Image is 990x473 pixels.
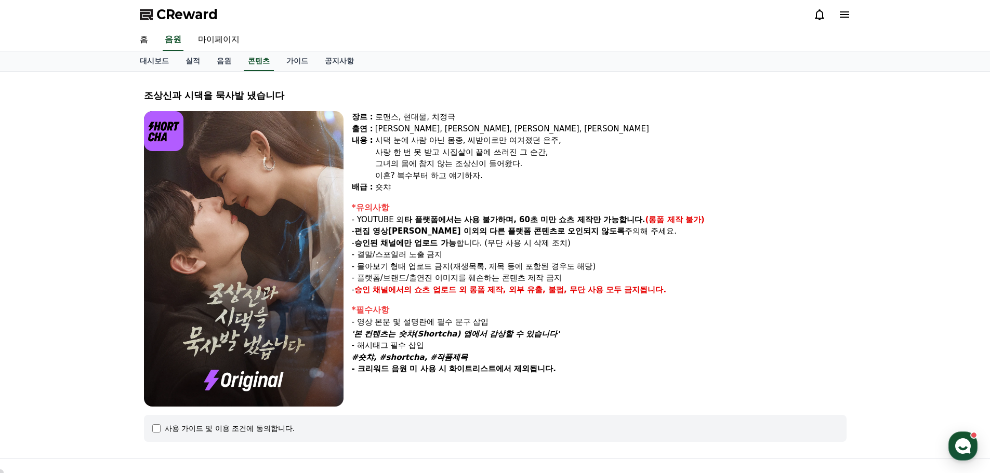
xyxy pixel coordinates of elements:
[375,111,847,123] div: 로맨스, 현대물, 치정극
[144,111,344,407] img: video
[352,340,847,352] p: - 해시태그 필수 삽입
[352,123,373,135] div: 출연 :
[144,88,847,103] div: 조상신과 시댁을 묵사발 냈습니다
[375,181,847,193] div: 숏챠
[140,6,218,23] a: CReward
[352,364,556,373] strong: - 크리워드 음원 미 사용 시 화이트리스트에서 제외됩니다.
[352,111,373,123] div: 장르 :
[469,285,667,294] strong: 롱폼 제작, 외부 유출, 불펌, 무단 사용 모두 금지됩니다.
[161,345,173,353] span: 설정
[208,51,240,71] a: 음원
[490,226,625,236] strong: 다른 플랫폼 콘텐츠로 오인되지 않도록
[352,272,847,284] p: - 플랫폼/브랜드/출연진 이미지를 훼손하는 콘텐츠 제작 금지
[375,158,847,170] div: 그녀의 몸에 참지 않는 조상신이 들어왔다.
[131,29,156,51] a: 홈
[156,6,218,23] span: CReward
[354,226,487,236] strong: 편집 영상[PERSON_NAME] 이외의
[375,170,847,182] div: 이혼? 복수부터 하고 얘기하자.
[352,284,847,296] p: -
[278,51,316,71] a: 가이드
[352,214,847,226] p: - YOUTUBE 외
[375,134,847,146] div: 시댁 눈에 사람 아닌 몸종, 씨받이로만 여겨졌던 은주,
[352,181,373,193] div: 배급 :
[352,201,847,214] div: *유의사항
[316,51,362,71] a: 공지사항
[163,29,183,51] a: 음원
[354,238,456,248] strong: 승인된 채널에만 업로드 가능
[375,146,847,158] div: 사랑 한 번 못 받고 시집살이 끝에 쓰러진 그 순간,
[352,304,847,316] div: *필수사항
[190,29,248,51] a: 마이페이지
[404,215,645,224] strong: 타 플랫폼에서는 사용 불가하며, 60초 미만 쇼츠 제작만 가능합니다.
[144,111,184,151] img: logo
[3,329,69,355] a: 홈
[352,316,847,328] p: - 영상 본문 및 설명란에 필수 문구 삽입
[352,225,847,237] p: - 주의해 주세요.
[352,261,847,273] p: - 몰아보기 형태 업로드 금지(재생목록, 제목 등에 포함된 경우도 해당)
[33,345,39,353] span: 홈
[354,285,467,294] strong: 승인 채널에서의 쇼츠 업로드 외
[69,329,134,355] a: 대화
[645,215,705,224] strong: (롱폼 제작 불가)
[375,123,847,135] div: [PERSON_NAME], [PERSON_NAME], [PERSON_NAME], [PERSON_NAME]
[352,237,847,249] p: - 합니다. (무단 사용 시 삭제 조치)
[165,423,295,434] div: 사용 가이드 및 이용 조건에 동의합니다.
[131,51,177,71] a: 대시보드
[352,249,847,261] p: - 결말/스포일러 노출 금지
[134,329,200,355] a: 설정
[352,329,560,339] em: '본 컨텐츠는 숏챠(Shortcha) 앱에서 감상할 수 있습니다'
[352,134,373,181] div: 내용 :
[95,345,108,354] span: 대화
[244,51,274,71] a: 콘텐츠
[352,353,468,362] em: #숏챠, #shortcha, #작품제목
[177,51,208,71] a: 실적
